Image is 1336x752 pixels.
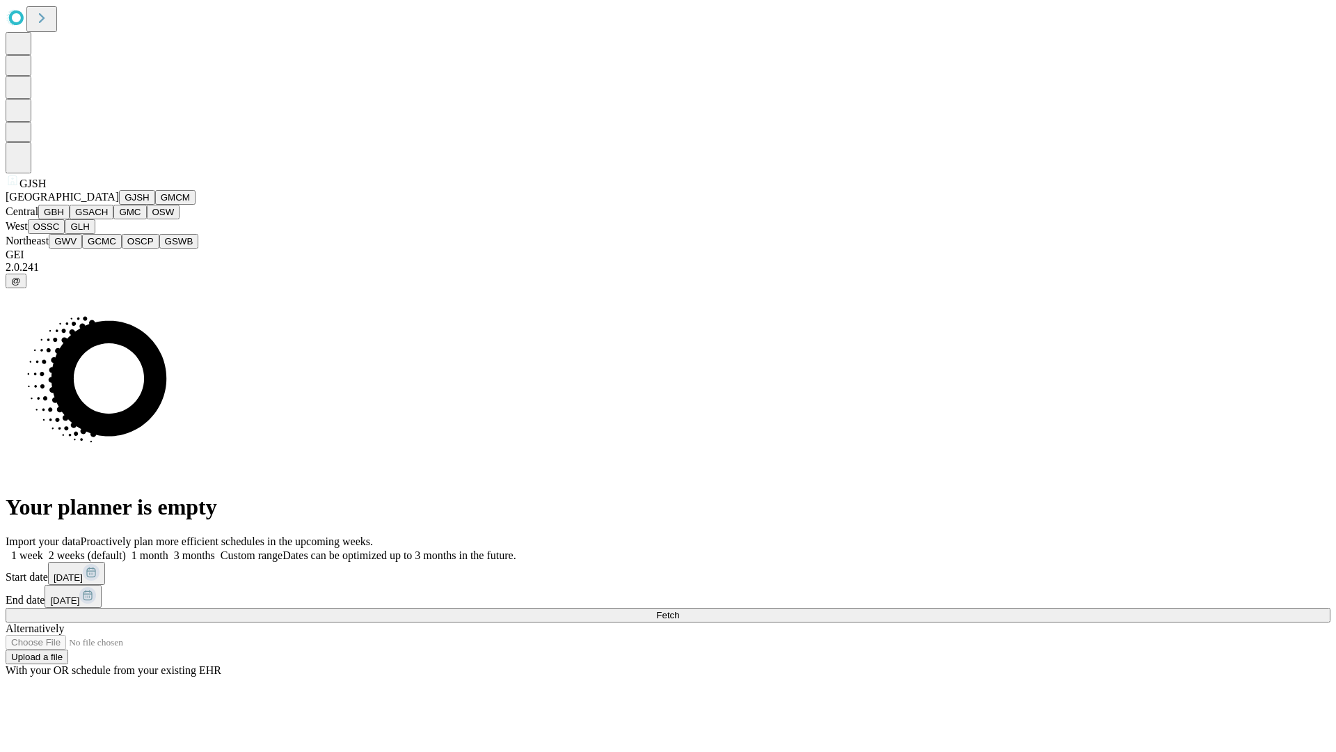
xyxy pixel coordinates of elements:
[155,190,196,205] button: GMCM
[28,219,65,234] button: OSSC
[38,205,70,219] button: GBH
[6,494,1330,520] h1: Your planner is empty
[49,234,82,249] button: GWV
[48,562,105,585] button: [DATE]
[6,622,64,634] span: Alternatively
[174,549,215,561] span: 3 months
[6,220,28,232] span: West
[147,205,180,219] button: OSW
[19,178,46,189] span: GJSH
[11,549,43,561] span: 1 week
[6,585,1330,608] div: End date
[119,190,155,205] button: GJSH
[6,249,1330,261] div: GEI
[81,535,373,547] span: Proactively plan more efficient schedules in the upcoming weeks.
[132,549,168,561] span: 1 month
[6,650,68,664] button: Upload a file
[6,562,1330,585] div: Start date
[82,234,122,249] button: GCMC
[49,549,126,561] span: 2 weeks (default)
[6,608,1330,622] button: Fetch
[65,219,95,234] button: GLH
[6,205,38,217] span: Central
[50,595,79,606] span: [DATE]
[221,549,283,561] span: Custom range
[6,664,221,676] span: With your OR schedule from your existing EHR
[6,274,26,288] button: @
[113,205,146,219] button: GMC
[11,276,21,286] span: @
[6,535,81,547] span: Import your data
[45,585,102,608] button: [DATE]
[6,235,49,246] span: Northeast
[54,572,83,583] span: [DATE]
[70,205,113,219] button: GSACH
[656,610,679,620] span: Fetch
[283,549,516,561] span: Dates can be optimized up to 3 months in the future.
[6,261,1330,274] div: 2.0.241
[159,234,199,249] button: GSWB
[6,191,119,203] span: [GEOGRAPHIC_DATA]
[122,234,159,249] button: OSCP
